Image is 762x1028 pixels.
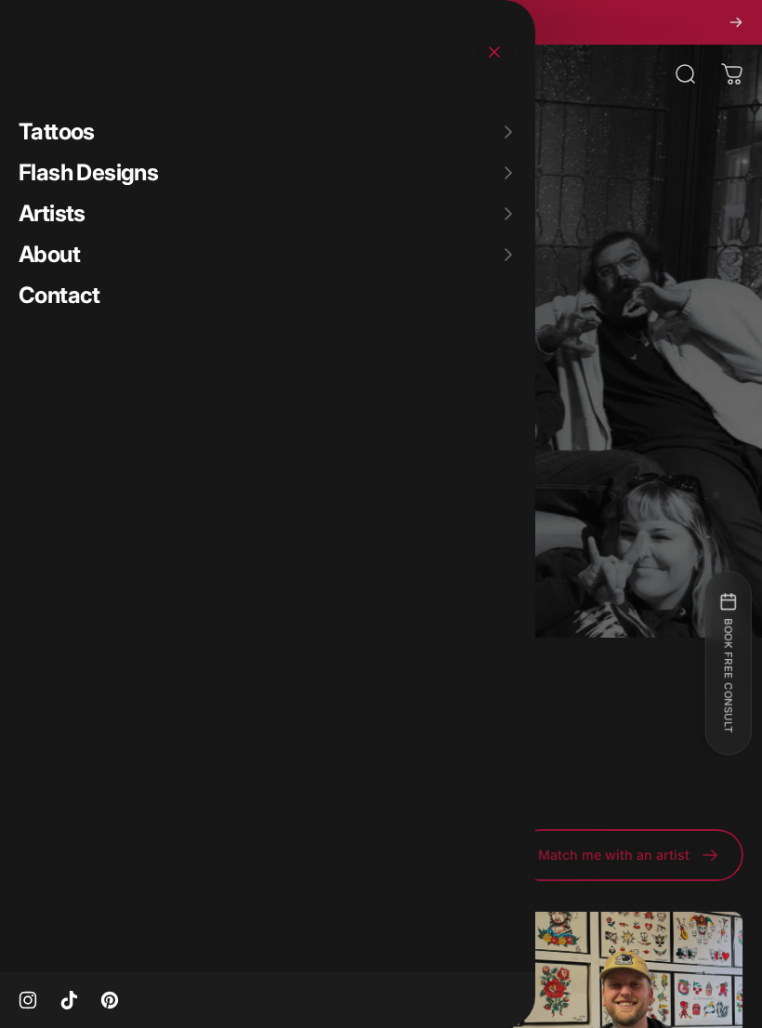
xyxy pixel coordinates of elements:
[19,193,535,234] summary: Artists
[19,152,535,193] summary: Flash Designs
[19,159,158,186] span: Flash Designs
[19,112,535,152] summary: Tattoos
[19,241,80,268] span: About
[19,200,85,227] span: Artists
[19,275,535,316] a: Contact
[19,118,95,145] span: Tattoos
[472,30,517,74] button: Close
[19,234,535,275] summary: About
